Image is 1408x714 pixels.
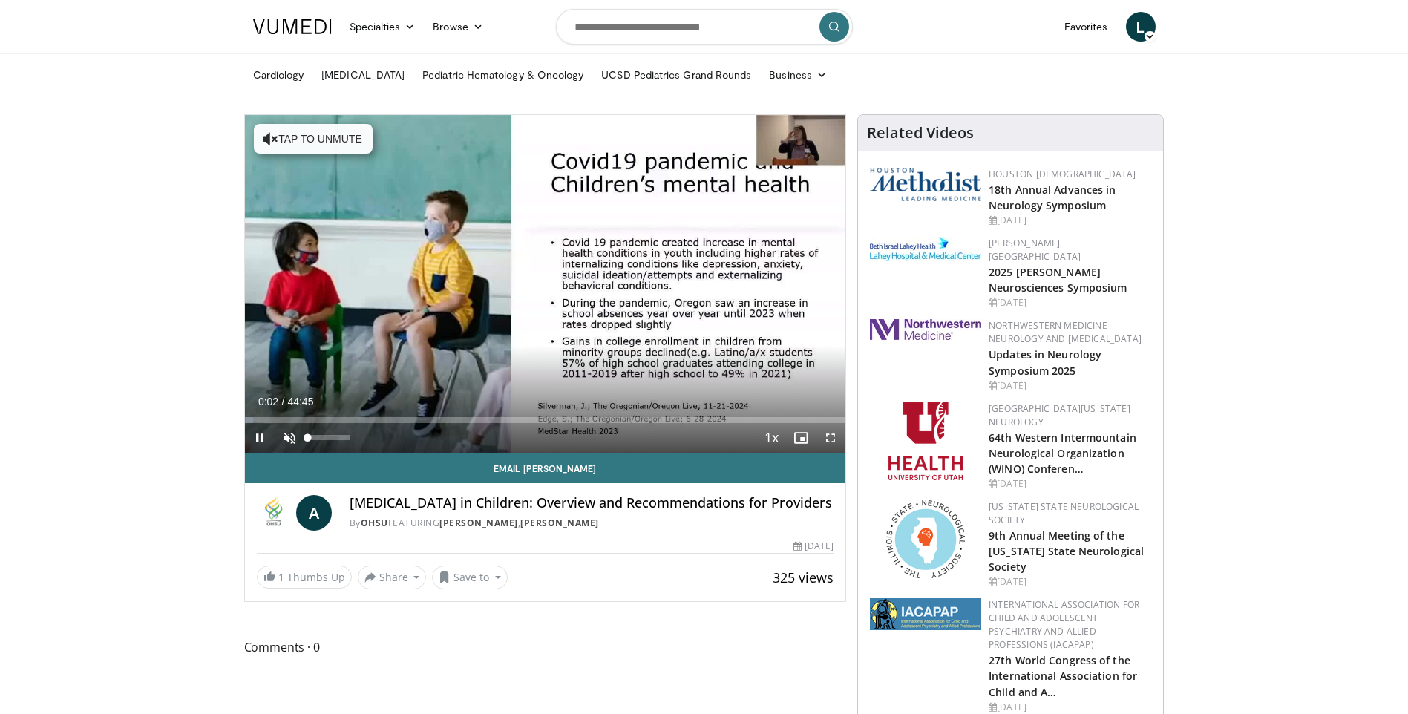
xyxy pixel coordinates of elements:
img: VuMedi Logo [253,19,332,34]
button: Playback Rate [756,423,786,453]
div: [DATE] [989,296,1151,309]
a: 18th Annual Advances in Neurology Symposium [989,183,1116,212]
button: Tap to unmute [254,124,373,154]
a: [MEDICAL_DATA] [312,60,413,90]
a: Houston [DEMOGRAPHIC_DATA] [989,168,1136,180]
div: [DATE] [989,477,1151,491]
a: A [296,495,332,531]
span: 0:02 [258,396,278,407]
div: [DATE] [989,379,1151,393]
div: [DATE] [989,214,1151,227]
a: 64th Western Intermountain Neurological Organization (WINO) Conferen… [989,430,1136,476]
span: 44:45 [287,396,313,407]
a: Browse [424,12,492,42]
button: Share [358,566,427,589]
a: Cardiology [244,60,313,90]
div: [DATE] [989,575,1151,589]
button: Enable picture-in-picture mode [786,423,816,453]
a: [PERSON_NAME][GEOGRAPHIC_DATA] [989,237,1081,263]
h4: Related Videos [867,124,974,142]
span: Comments 0 [244,638,847,657]
span: / [282,396,285,407]
button: Fullscreen [816,423,845,453]
a: Email [PERSON_NAME] [245,453,846,483]
img: 2a9917ce-aac2-4f82-acde-720e532d7410.png.150x105_q85_autocrop_double_scale_upscale_version-0.2.png [870,598,981,630]
span: 1 [278,570,284,584]
a: UCSD Pediatrics Grand Rounds [592,60,760,90]
a: 1 Thumbs Up [257,566,352,589]
a: Specialties [341,12,425,42]
button: Unmute [275,423,304,453]
div: [DATE] [989,701,1151,714]
img: OHSU [257,495,290,531]
a: International Association for Child and Adolescent Psychiatry and Allied Professions (IACAPAP) [989,598,1139,651]
a: [PERSON_NAME] [520,517,599,529]
a: 9th Annual Meeting of the [US_STATE] State Neurological Society [989,528,1144,574]
a: Favorites [1055,12,1117,42]
a: Northwestern Medicine Neurology and [MEDICAL_DATA] [989,319,1142,345]
img: e7977282-282c-4444-820d-7cc2733560fd.jpg.150x105_q85_autocrop_double_scale_upscale_version-0.2.jpg [870,237,981,261]
a: [PERSON_NAME] [439,517,518,529]
a: OHSU [361,517,388,529]
h4: [MEDICAL_DATA] in Children: Overview and Recommendations for Providers [350,495,834,511]
a: L [1126,12,1156,42]
a: [US_STATE] State Neurological Society [989,500,1139,526]
img: 71a8b48c-8850-4916-bbdd-e2f3ccf11ef9.png.150x105_q85_autocrop_double_scale_upscale_version-0.2.png [886,500,965,578]
a: 2025 [PERSON_NAME] Neurosciences Symposium [989,265,1127,295]
span: 325 views [773,569,834,586]
a: 27th World Congress of the International Association for Child and A… [989,653,1137,698]
a: Pediatric Hematology & Oncology [413,60,592,90]
div: Volume Level [308,435,350,440]
video-js: Video Player [245,115,846,453]
img: f6362829-b0a3-407d-a044-59546adfd345.png.150x105_q85_autocrop_double_scale_upscale_version-0.2.png [888,402,963,480]
a: [GEOGRAPHIC_DATA][US_STATE] Neurology [989,402,1130,428]
img: 5e4488cc-e109-4a4e-9fd9-73bb9237ee91.png.150x105_q85_autocrop_double_scale_upscale_version-0.2.png [870,168,981,201]
input: Search topics, interventions [556,9,853,45]
div: [DATE] [793,540,834,553]
a: Business [760,60,836,90]
img: 2a462fb6-9365-492a-ac79-3166a6f924d8.png.150x105_q85_autocrop_double_scale_upscale_version-0.2.jpg [870,319,981,340]
button: Pause [245,423,275,453]
div: By FEATURING , [350,517,834,530]
button: Save to [432,566,508,589]
a: Updates in Neurology Symposium 2025 [989,347,1101,377]
div: Progress Bar [245,417,846,423]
